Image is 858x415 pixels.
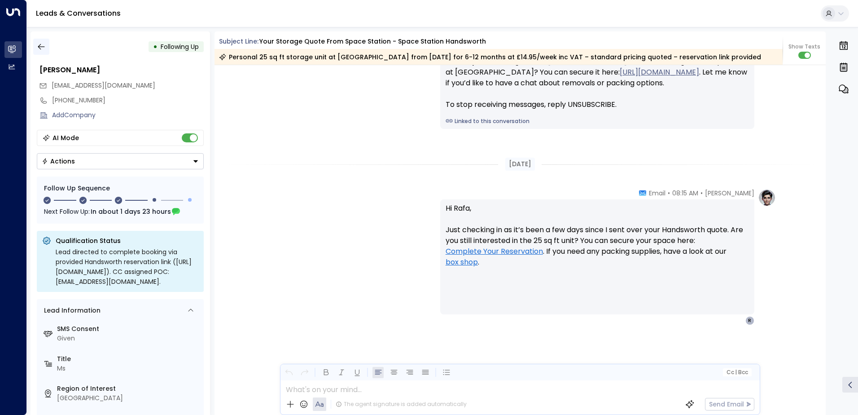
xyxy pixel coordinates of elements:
a: box shop [446,257,478,268]
button: Actions [37,153,204,169]
span: • [700,189,703,198]
span: Email [649,189,665,198]
div: AddCompany [52,110,204,120]
div: [GEOGRAPHIC_DATA] [57,393,200,403]
div: Ms [57,364,200,373]
span: Cc Bcc [726,369,748,375]
button: Cc|Bcc [722,368,751,377]
div: Personal 25 sq ft storage unit at [GEOGRAPHIC_DATA] from [DATE] for 6-12 months at £14.95/week in... [219,53,761,62]
span: rafa_khanom@yahoo.co.uk [52,81,155,90]
div: Lead directed to complete booking via provided Handsworth reservation link ([URL][DOMAIN_NAME]). ... [56,247,198,287]
p: Qualification Status [56,236,198,245]
button: Redo [299,367,310,378]
div: R [745,316,754,325]
a: Leads & Conversations [36,8,121,18]
div: Next Follow Up: [44,207,197,216]
div: • [153,39,158,55]
label: SMS Consent [57,324,200,334]
div: Given [57,334,200,343]
div: The agent signature is added automatically [336,400,467,408]
span: • [668,189,670,198]
label: Region of Interest [57,384,200,393]
div: AI Mode [53,133,79,142]
label: Title [57,354,200,364]
a: [URL][DOMAIN_NAME] [620,67,699,78]
div: Button group with a nested menu [37,153,204,169]
div: Your storage quote from Space Station - Space Station Handsworth [259,37,486,46]
span: Subject Line: [219,37,258,46]
span: Show Texts [788,43,820,51]
div: Hi Rafa, just checking in from [GEOGRAPHIC_DATA]. Still considering the 25 sq ft unit at [GEOGRAP... [446,56,749,110]
button: Undo [283,367,294,378]
span: 08:15 AM [672,189,698,198]
div: Actions [42,157,75,165]
span: [EMAIL_ADDRESS][DOMAIN_NAME] [52,81,155,90]
div: [DATE] [505,158,535,171]
div: Follow Up Sequence [44,184,197,193]
a: Complete Your Reservation [446,246,543,257]
div: [PERSON_NAME] [39,65,204,75]
a: Linked to this conversation [446,117,749,125]
div: Lead Information [41,306,101,315]
div: [PHONE_NUMBER] [52,96,204,105]
span: In about 1 days 23 hours [91,207,171,216]
img: profile-logo.png [758,189,776,207]
span: Following Up [161,42,199,51]
span: | [735,369,737,375]
span: [PERSON_NAME] [705,189,754,198]
p: Hi Rafa, Just checking in as it’s been a few days since I sent over your Handsworth quote. Are yo... [446,203,749,278]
